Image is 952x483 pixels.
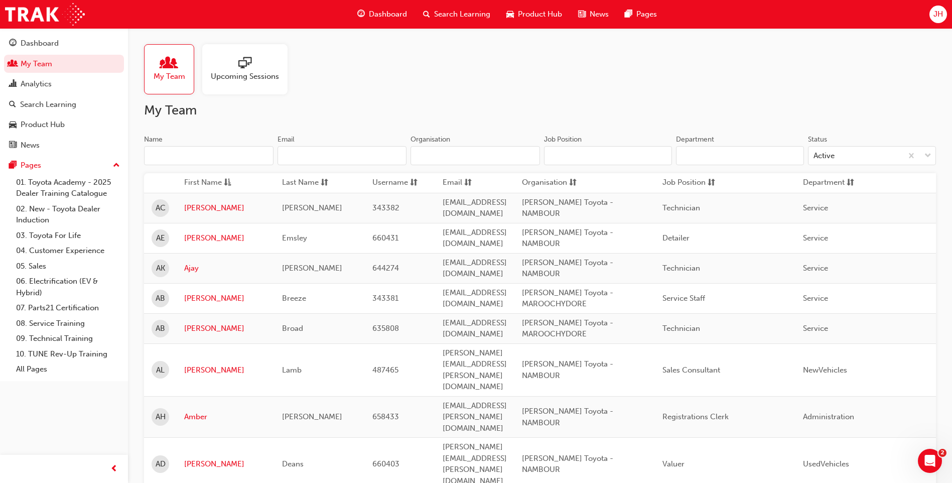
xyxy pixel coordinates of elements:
[372,459,399,468] span: 660403
[282,203,342,212] span: [PERSON_NAME]
[498,4,570,25] a: car-iconProduct Hub
[9,120,17,130] span: car-icon
[144,146,274,165] input: Name
[924,150,931,163] span: down-icon
[372,264,399,273] span: 644274
[803,177,845,189] span: Department
[12,361,124,377] a: All Pages
[662,324,700,333] span: Technician
[20,99,76,110] div: Search Learning
[808,135,827,145] div: Status
[282,294,306,303] span: Breeze
[847,177,854,189] span: sorting-icon
[144,135,163,145] div: Name
[522,198,613,218] span: [PERSON_NAME] Toyota - NAMBOUR
[12,228,124,244] a: 03. Toyota For Life
[282,264,342,273] span: [PERSON_NAME]
[443,198,507,218] span: [EMAIL_ADDRESS][DOMAIN_NAME]
[803,459,849,468] span: UsedVehicles
[4,34,124,53] a: Dashboard
[349,4,415,25] a: guage-iconDashboard
[662,177,706,189] span: Job Position
[443,318,507,339] span: [EMAIL_ADDRESS][DOMAIN_NAME]
[282,459,304,468] span: Deans
[443,177,498,189] button: Emailsorting-icon
[662,459,685,468] span: Valuer
[590,9,609,20] span: News
[411,135,450,145] div: Organisation
[410,177,418,189] span: sorting-icon
[372,366,398,375] span: 487465
[184,202,267,214] a: [PERSON_NAME]
[522,454,613,474] span: [PERSON_NAME] Toyota - NAMBOUR
[12,243,124,259] a: 04. Customer Experience
[12,259,124,274] a: 05. Sales
[522,407,613,427] span: [PERSON_NAME] Toyota - NAMBOUR
[282,324,303,333] span: Broad
[803,324,828,333] span: Service
[803,264,828,273] span: Service
[569,177,577,189] span: sorting-icon
[184,232,267,244] a: [PERSON_NAME]
[184,263,267,274] a: Ajay
[662,412,729,421] span: Registrations Clerk
[144,44,202,94] a: My Team
[110,463,118,475] span: prev-icon
[813,150,835,162] div: Active
[803,366,847,375] span: NewVehicles
[676,135,714,145] div: Department
[12,300,124,316] a: 07. Parts21 Certification
[415,4,498,25] a: search-iconSearch Learning
[4,95,124,114] a: Search Learning
[570,4,617,25] a: news-iconNews
[372,177,428,189] button: Usernamesorting-icon
[21,38,59,49] div: Dashboard
[443,288,507,309] span: [EMAIL_ADDRESS][DOMAIN_NAME]
[803,294,828,303] span: Service
[184,177,239,189] button: First Nameasc-icon
[282,177,319,189] span: Last Name
[464,177,472,189] span: sorting-icon
[662,264,700,273] span: Technician
[12,175,124,201] a: 01. Toyota Academy - 2025 Dealer Training Catalogue
[9,100,16,109] span: search-icon
[113,159,120,172] span: up-icon
[522,318,613,339] span: [PERSON_NAME] Toyota - MAROOCHYDORE
[918,449,942,473] iframe: Intercom live chat
[282,366,302,375] span: Lamb
[676,146,804,165] input: Department
[803,203,828,212] span: Service
[929,6,947,23] button: JH
[21,119,65,131] div: Product Hub
[662,177,718,189] button: Job Positionsorting-icon
[4,32,124,156] button: DashboardMy TeamAnalyticsSearch LearningProduct HubNews
[372,203,399,212] span: 343382
[443,177,462,189] span: Email
[372,177,408,189] span: Username
[9,141,17,150] span: news-icon
[372,324,399,333] span: 635808
[625,8,632,21] span: pages-icon
[372,294,398,303] span: 343381
[163,57,176,71] span: people-icon
[434,9,490,20] span: Search Learning
[662,294,705,303] span: Service Staff
[282,412,342,421] span: [PERSON_NAME]
[12,331,124,346] a: 09. Technical Training
[238,57,251,71] span: sessionType_ONLINE_URL-icon
[578,8,586,21] span: news-icon
[184,411,267,423] a: Amber
[522,177,577,189] button: Organisationsorting-icon
[522,228,613,249] span: [PERSON_NAME] Toyota - NAMBOUR
[156,458,166,470] span: AD
[184,323,267,334] a: [PERSON_NAME]
[282,233,307,243] span: Emsley
[506,8,514,21] span: car-icon
[4,156,124,175] button: Pages
[522,288,613,309] span: [PERSON_NAME] Toyota - MAROOCHYDORE
[156,202,166,214] span: AC
[5,3,85,26] img: Trak
[372,233,398,243] span: 660431
[21,78,52,90] div: Analytics
[154,71,185,82] span: My Team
